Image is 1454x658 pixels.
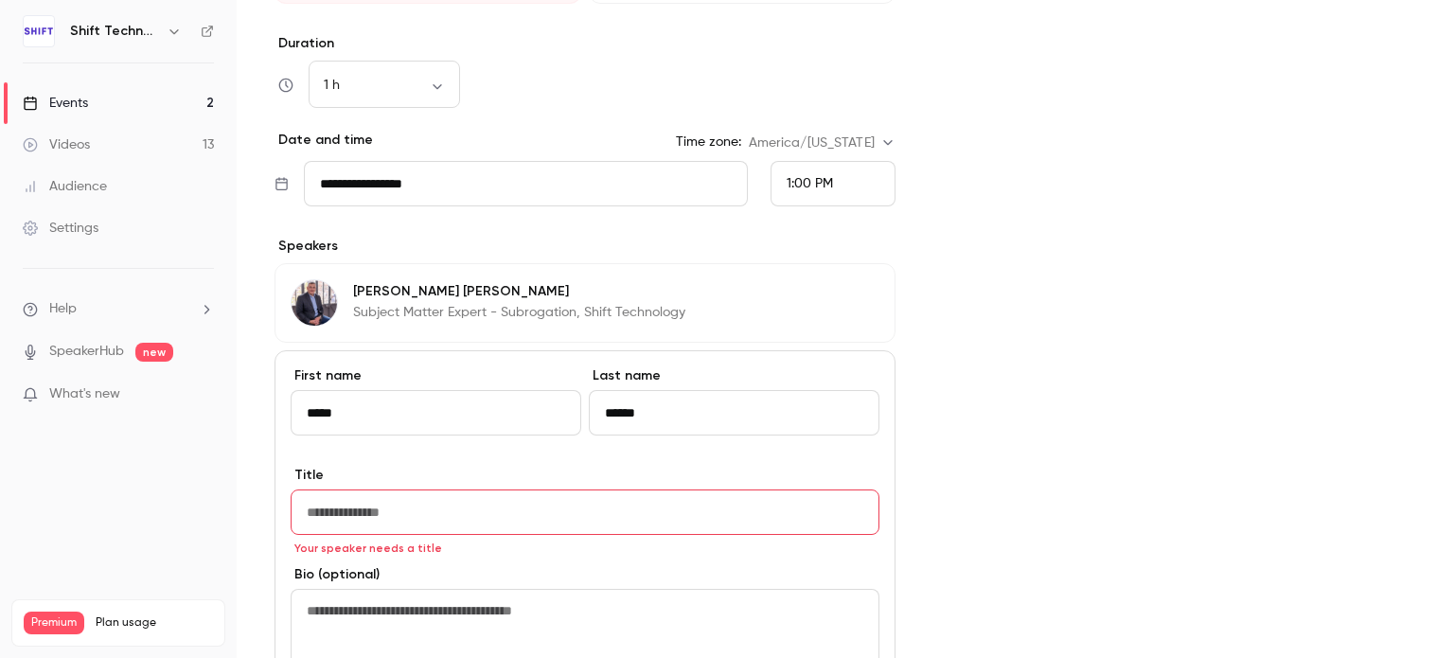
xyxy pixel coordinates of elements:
[676,133,741,151] label: Time zone:
[291,466,879,485] label: Title
[291,366,581,385] label: First name
[749,133,895,152] div: America/[US_STATE]
[23,299,214,319] li: help-dropdown-opener
[309,76,460,95] div: 1 h
[96,615,213,631] span: Plan usage
[275,131,373,150] p: Date and time
[304,161,748,206] input: Tue, Feb 17, 2026
[23,94,88,113] div: Events
[49,342,124,362] a: SpeakerHub
[191,386,214,403] iframe: Noticeable Trigger
[294,541,442,556] span: Your speaker needs a title
[589,366,879,385] label: Last name
[49,384,120,404] span: What's new
[353,282,685,301] p: [PERSON_NAME] [PERSON_NAME]
[23,219,98,238] div: Settings
[70,22,159,41] h6: Shift Technology
[275,34,895,53] label: Duration
[24,612,84,634] span: Premium
[23,177,107,196] div: Audience
[787,177,833,190] span: 1:00 PM
[135,343,173,362] span: new
[771,161,895,206] div: From
[49,299,77,319] span: Help
[275,237,895,256] p: Speakers
[292,280,337,326] img: Michael Loiseau
[275,263,895,343] div: Michael Loiseau[PERSON_NAME] [PERSON_NAME]Subject Matter Expert - Subrogation, Shift Technology
[353,303,685,322] p: Subject Matter Expert - Subrogation, Shift Technology
[24,16,54,46] img: Shift Technology
[291,565,879,584] label: Bio (optional)
[23,135,90,154] div: Videos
